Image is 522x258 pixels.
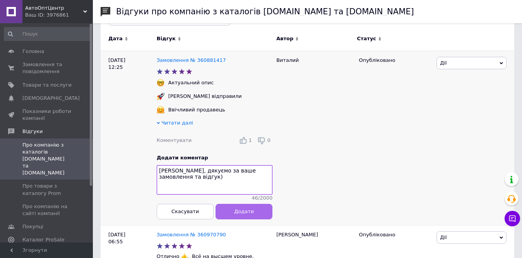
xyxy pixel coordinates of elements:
div: [PERSON_NAME] відправили [166,93,244,100]
span: Відгук [157,35,176,42]
div: Виталий [272,51,355,225]
a: Замовлення № 360881417 [157,57,226,63]
div: Читати далі [157,120,272,128]
span: Дії [440,234,447,240]
span: Товари та послуги [22,82,72,89]
div: Ваш ID: 3976861 [25,12,93,19]
div: Актуальний опис [166,79,216,86]
span: Відгуки [22,128,43,135]
div: Коментувати [157,137,192,144]
span: Про компанію з каталогів [DOMAIN_NAME] та [DOMAIN_NAME] [22,142,72,177]
img: :rocket: [157,92,164,100]
span: [DEMOGRAPHIC_DATA] [22,95,80,102]
div: Опубліковано [359,57,431,64]
span: Про товари з каталогу Prom [22,183,72,196]
span: Головна [22,48,44,55]
span: Показники роботи компанії [22,108,72,122]
span: Про компанію на сайті компанії [22,203,72,217]
span: 46 / 2000 [252,195,272,202]
button: Чат з покупцем [505,211,520,226]
img: :nerd_face: [157,79,164,87]
span: Автор [276,35,293,42]
span: Дата [108,35,123,42]
span: Додати [234,208,254,214]
span: Скасувати [171,208,199,214]
button: Додати [216,204,272,219]
span: Каталог ProSale [22,236,64,243]
a: Замовлення № 360970790 [157,232,226,237]
div: Ввічливий продавець [166,106,227,113]
img: :hugging_face: [157,106,164,114]
span: Додати коментар [157,155,208,161]
span: Статус [357,35,377,42]
span: 0 [267,137,270,143]
span: АвтоОптЦентр [25,5,83,12]
span: 1 [249,137,252,143]
button: Скасувати [157,204,214,219]
span: Читати далі [161,120,193,126]
div: Опубліковано [359,231,431,238]
span: Замовлення та повідомлення [22,61,72,75]
input: Пошук [4,27,91,41]
div: [DATE] 12:25 [101,51,157,225]
span: Дії [440,60,447,66]
span: Покупці [22,223,43,230]
textarea: [PERSON_NAME], дякуємо за ваше замовлення та відгук) [157,165,272,195]
span: Коментувати [157,137,192,143]
h1: Відгуки про компанію з каталогів [DOMAIN_NAME] та [DOMAIN_NAME] [116,7,414,16]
